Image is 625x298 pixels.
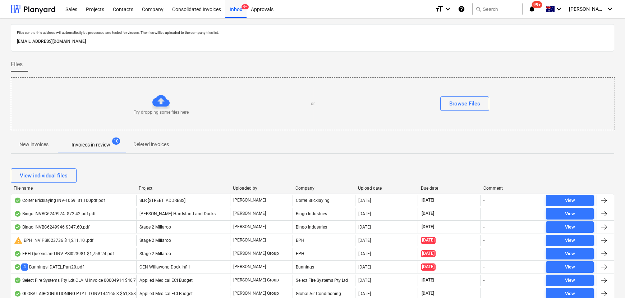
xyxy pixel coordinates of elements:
[14,251,21,257] div: OCR finished
[483,225,484,230] div: -
[293,275,355,286] div: Select Fire Systems Pty Ltd
[565,223,575,231] div: View
[233,264,266,270] p: [PERSON_NAME]
[435,5,444,13] i: format_size
[233,186,290,191] div: Uploaded by
[483,186,540,191] div: Comment
[14,263,84,270] div: Bunnings [DATE]_Part20.pdf
[421,197,435,203] span: [DATE]
[449,99,480,108] div: Browse Files
[358,238,371,243] div: [DATE]
[565,263,575,271] div: View
[233,290,279,297] p: [PERSON_NAME] Group
[14,291,21,297] div: OCR finished
[139,265,190,270] span: CEN Willawong Dock Infill
[458,5,465,13] i: Knowledge base
[532,1,542,8] span: 99+
[358,291,371,296] div: [DATE]
[233,211,266,217] p: [PERSON_NAME]
[295,186,352,191] div: Company
[139,251,171,256] span: Stage 2 Millaroo
[546,221,594,233] button: View
[546,195,594,206] button: View
[421,211,435,217] span: [DATE]
[14,224,89,230] div: Bingo INVBC6249946 $347.60.pdf
[606,5,614,13] i: keyboard_arrow_down
[569,6,605,12] span: [PERSON_NAME]
[483,238,484,243] div: -
[555,5,563,13] i: keyboard_arrow_down
[14,236,93,245] div: EPH INV PSI023736 $ 1,211.10 .pdf
[546,208,594,220] button: View
[421,186,478,191] div: Due date
[293,195,355,206] div: Colfer Bricklaying
[293,221,355,233] div: Bingo Industries
[133,141,169,148] p: Deleted invoices
[546,261,594,273] button: View
[17,38,608,45] p: [EMAIL_ADDRESS][DOMAIN_NAME]
[472,3,523,15] button: Search
[546,235,594,246] button: View
[11,60,23,69] span: Files
[17,30,608,35] p: Files sent to this address will automatically be processed and tested for viruses. The files will...
[440,96,489,111] button: Browse Files
[139,278,193,283] span: Applied Medical ECI Budget
[483,251,484,256] div: -
[20,171,68,180] div: View individual files
[242,4,249,9] span: 9+
[293,261,355,273] div: Bunnings
[421,290,435,297] span: [DATE]
[14,198,21,203] div: OCR finished
[546,248,594,259] button: View
[475,6,481,12] span: search
[14,291,150,297] div: GLOBAL AIRCONDITIONING PTY LTD INV144165-3 $61,358.00.pdf
[14,236,23,245] span: warning
[139,198,185,203] span: SLR 2 Millaroo Drive
[14,211,21,217] div: OCR finished
[14,186,133,191] div: File name
[358,186,415,191] div: Upload date
[358,198,371,203] div: [DATE]
[14,198,105,203] div: Colfer Bricklaying INV-1059. $1,100pdf.pdf
[421,277,435,283] span: [DATE]
[421,224,435,230] span: [DATE]
[11,77,615,130] div: Try dropping some files hereorBrowse Files
[565,210,575,218] div: View
[565,250,575,258] div: View
[565,197,575,205] div: View
[14,264,21,270] div: OCR finished
[421,250,436,257] span: [DATE]
[358,211,371,216] div: [DATE]
[358,225,371,230] div: [DATE]
[72,141,110,149] p: Invoices in review
[293,235,355,246] div: EPH
[483,211,484,216] div: -
[233,277,279,283] p: [PERSON_NAME] Group
[528,5,536,13] i: notifications
[483,278,484,283] div: -
[293,248,355,259] div: EPH
[139,291,193,296] span: Applied Medical ECI Budget
[233,237,266,243] p: [PERSON_NAME]
[565,290,575,298] div: View
[483,198,484,203] div: -
[546,275,594,286] button: View
[233,224,266,230] p: [PERSON_NAME]
[139,225,171,230] span: Stage 2 Millaroo
[444,5,452,13] i: keyboard_arrow_down
[293,208,355,220] div: Bingo Industries
[14,211,96,217] div: Bingo INVBC6249974. $72.42 pdf.pdf
[233,250,279,257] p: [PERSON_NAME] Group
[565,276,575,285] div: View
[311,101,315,107] p: or
[421,237,436,244] span: [DATE]
[14,277,155,283] div: Select Fire Systems Pty Ldt CLAIM Invoice 00004914 $46,794.00.pdf
[421,263,436,270] span: [DATE]
[565,236,575,245] div: View
[19,141,49,148] p: New invoices
[21,263,28,270] span: 4
[233,197,266,203] p: [PERSON_NAME]
[112,137,120,145] span: 10
[14,224,21,230] div: OCR finished
[483,291,484,296] div: -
